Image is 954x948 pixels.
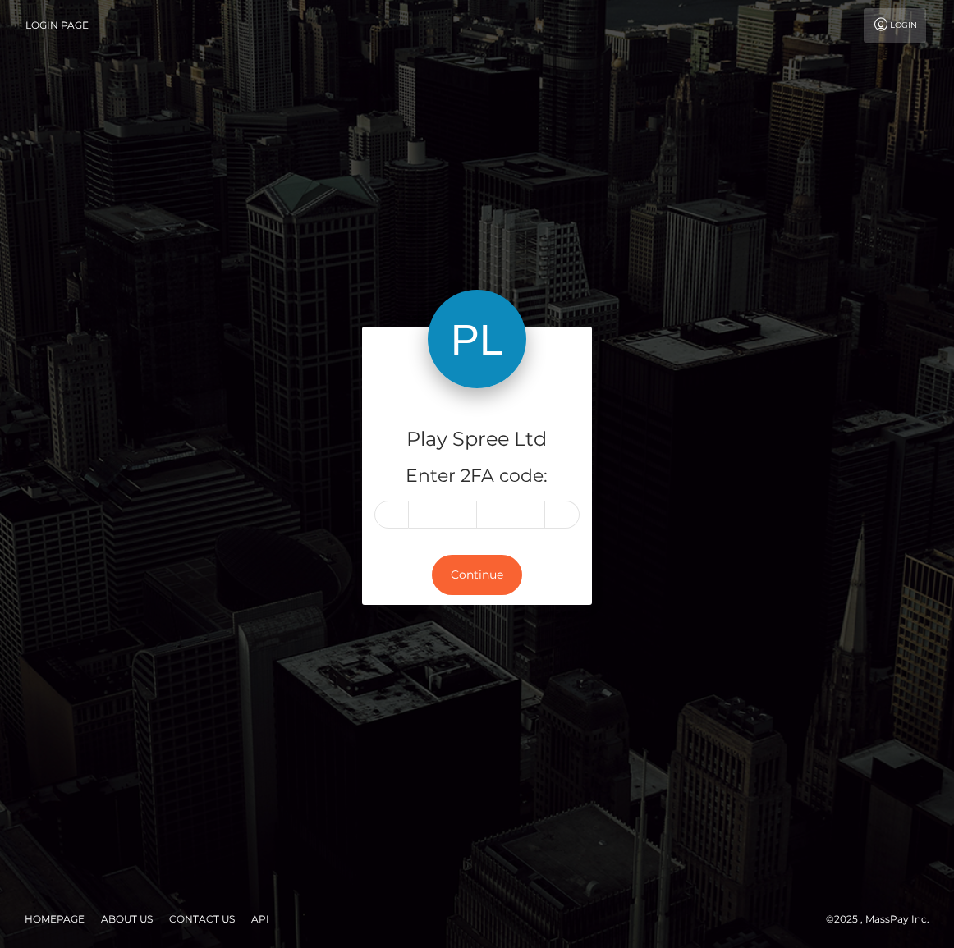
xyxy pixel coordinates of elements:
[374,464,580,489] h5: Enter 2FA code:
[18,906,91,932] a: Homepage
[432,555,522,595] button: Continue
[374,425,580,454] h4: Play Spree Ltd
[826,910,942,928] div: © 2025 , MassPay Inc.
[25,8,89,43] a: Login Page
[428,290,526,388] img: Play Spree Ltd
[163,906,241,932] a: Contact Us
[864,8,926,43] a: Login
[245,906,276,932] a: API
[94,906,159,932] a: About Us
